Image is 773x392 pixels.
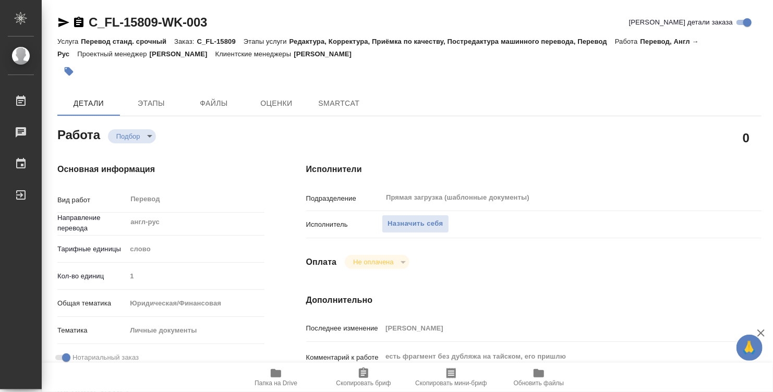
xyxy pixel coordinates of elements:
p: [PERSON_NAME] [294,50,359,58]
span: 🙏 [741,337,758,359]
p: Тарифные единицы [57,244,126,254]
p: Вид работ [57,195,126,205]
textarea: есть фрагмент без дубляжа на тайском, его пришлю [382,348,723,365]
span: [PERSON_NAME] детали заказа [629,17,733,28]
span: Обновить файлы [514,379,564,387]
a: C_FL-15809-WK-003 [89,15,207,29]
input: Пустое поле [382,321,723,336]
p: Подразделение [306,193,382,204]
span: Детали [64,97,114,110]
button: Назначить себя [382,215,449,233]
button: Добавить тэг [57,60,80,83]
p: Последнее изменение [306,323,382,334]
div: Подбор [345,255,409,269]
span: Папка на Drive [255,379,297,387]
span: Скопировать мини-бриф [415,379,487,387]
button: Подбор [113,132,143,141]
h2: Работа [57,125,100,143]
h4: Исполнители [306,163,762,176]
p: Направление перевода [57,213,126,234]
button: Не оплачена [350,258,396,266]
span: Скопировать бриф [336,379,391,387]
span: SmartCat [314,97,364,110]
button: Скопировать бриф [320,363,407,392]
span: Этапы [126,97,176,110]
p: [PERSON_NAME] [150,50,215,58]
h4: Дополнительно [306,294,762,307]
p: Работа [615,38,641,45]
p: Исполнитель [306,219,382,230]
span: Нотариальный заказ [73,352,139,363]
button: Скопировать ссылку [73,16,85,29]
h4: Основная информация [57,163,264,176]
p: C_FL-15809 [197,38,244,45]
button: Скопировать ссылку для ЯМессенджера [57,16,70,29]
p: Услуга [57,38,81,45]
p: Редактура, Корректура, Приёмка по качеству, Постредактура машинного перевода, Перевод [289,38,615,45]
div: слово [126,240,264,258]
h4: Оплата [306,256,337,268]
p: Перевод станд. срочный [81,38,174,45]
input: Пустое поле [126,268,264,284]
p: Клиентские менеджеры [215,50,294,58]
p: Тематика [57,325,126,336]
span: Файлы [189,97,239,110]
div: Личные документы [126,322,264,339]
p: Кол-во единиц [57,271,126,281]
p: Комментарий к работе [306,352,382,363]
p: Этапы услуги [244,38,289,45]
button: Обновить файлы [495,363,583,392]
button: Папка на Drive [232,363,320,392]
span: Назначить себя [388,218,443,230]
span: Оценки [251,97,301,110]
button: Скопировать мини-бриф [407,363,495,392]
button: 🙏 [736,335,763,361]
div: Юридическая/Финансовая [126,295,264,312]
h2: 0 [743,129,750,146]
p: Общая тематика [57,298,126,309]
p: Заказ: [174,38,197,45]
div: Подбор [108,129,156,143]
p: Проектный менеджер [77,50,149,58]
